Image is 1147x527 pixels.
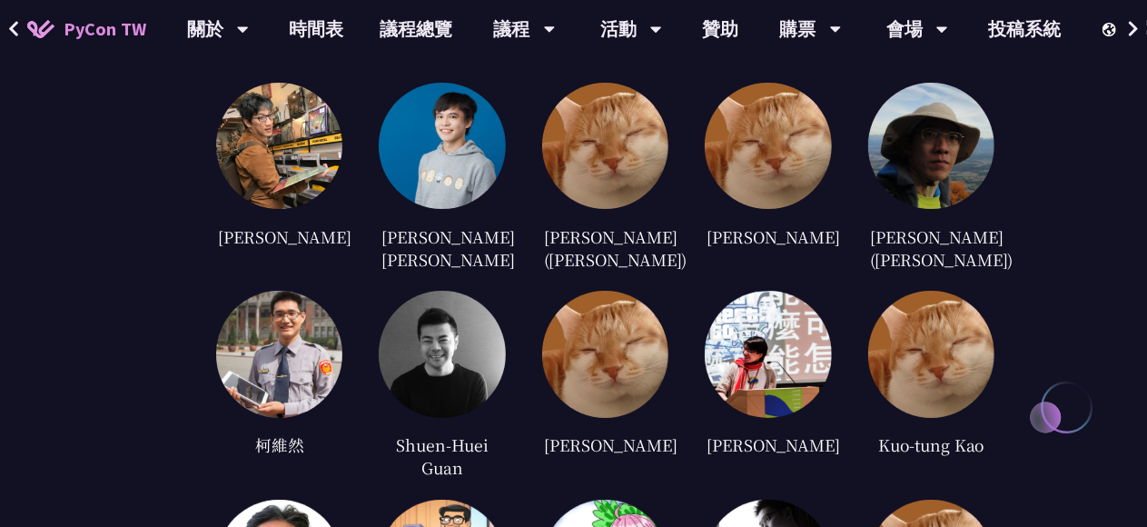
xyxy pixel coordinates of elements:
img: 0ef73766d8c3fcb0619c82119e72b9bb.jpg [705,291,831,417]
div: [PERSON_NAME] [705,432,831,459]
div: [PERSON_NAME] ([PERSON_NAME]) [542,223,668,273]
img: default.0dba411.jpg [868,291,994,417]
a: PyCon TW [9,6,164,52]
div: 柯維然 [216,432,342,459]
div: [PERSON_NAME] [PERSON_NAME] [379,223,505,273]
img: default.0dba411.jpg [542,291,668,417]
img: 25c07452fc50a232619605b3e350791e.jpg [216,83,342,209]
span: PyCon TW [64,15,146,43]
div: Shuen-Huei Guan [379,432,505,482]
img: 556a545ec8e13308227429fdb6de85d1.jpg [216,291,342,417]
div: [PERSON_NAME] ([PERSON_NAME]) [868,223,994,273]
img: default.0dba411.jpg [542,83,668,209]
img: 33cae1ec12c9fa3a44a108271202f9f1.jpg [868,83,994,209]
img: default.0dba411.jpg [705,83,831,209]
div: [PERSON_NAME] [705,223,831,250]
img: eb8f9b31a5f40fbc9a4405809e126c3f.jpg [379,83,505,209]
div: Kuo-tung Kao [868,432,994,459]
div: [PERSON_NAME] [216,223,342,250]
img: 5b816cddee2d20b507d57779bce7e155.jpg [379,291,505,417]
img: Home icon of PyCon TW 2025 [27,20,54,38]
div: [PERSON_NAME] [542,432,668,459]
img: Locale Icon [1103,23,1121,36]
